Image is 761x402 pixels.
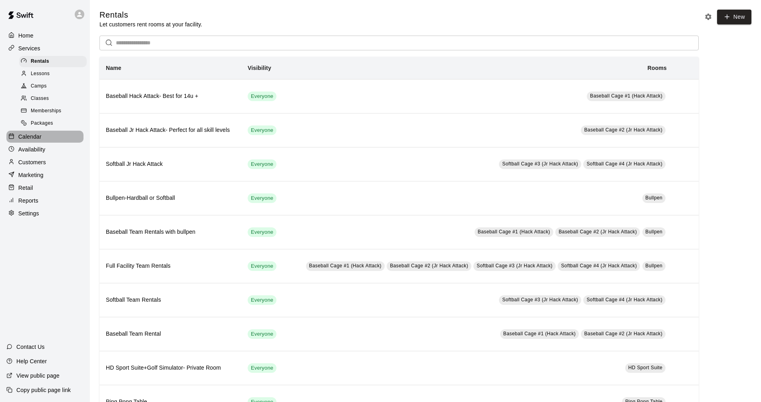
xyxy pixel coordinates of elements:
div: This service is visible to all of your customers [248,261,276,271]
h6: Baseball Hack Attack- Best for 14u + [106,92,235,101]
a: Calendar [6,131,83,143]
span: Everyone [248,195,276,202]
p: Contact Us [16,343,45,351]
p: Services [18,44,40,52]
div: This service is visible to all of your customers [248,92,276,101]
p: View public page [16,372,60,380]
p: Availability [18,145,46,153]
div: This service is visible to all of your customers [248,295,276,305]
span: Baseball Cage #2 (Jr Hack Attack) [558,229,637,235]
p: Customers [18,158,46,166]
a: Camps [19,80,90,93]
a: Customers [6,156,83,168]
h6: Softball Team Rentals [106,296,235,304]
span: Baseball Cage #2 (Jr Hack Attack) [390,263,468,269]
div: Lessons [19,68,87,80]
a: Reports [6,195,83,207]
span: Everyone [248,93,276,100]
a: Lessons [19,68,90,80]
div: Rentals [19,56,87,67]
b: Name [106,65,121,71]
h6: HD Sport Suite+Golf Simulator- Private Room [106,364,235,372]
p: Settings [18,209,39,217]
span: Softball Cage #3 (Jr Hack Attack) [477,263,552,269]
p: Let customers rent rooms at your facility. [99,20,202,28]
span: Baseball Cage #1 (Hack Attack) [503,331,576,336]
span: Everyone [248,297,276,304]
button: Rental settings [702,11,714,23]
h5: Rentals [99,10,202,20]
h6: Full Facility Team Rentals [106,262,235,271]
span: Packages [31,119,53,127]
a: Classes [19,93,90,105]
span: Bullpen [646,263,663,269]
span: Baseball Cage #1 (Hack Attack) [478,229,550,235]
div: This service is visible to all of your customers [248,329,276,339]
p: Calendar [18,133,42,141]
p: Home [18,32,34,40]
span: Softball Cage #4 (Jr Hack Attack) [586,297,662,302]
h6: Baseball Jr Hack Attack- Perfect for all skill levels [106,126,235,135]
div: This service is visible to all of your customers [248,125,276,135]
span: Camps [31,82,47,90]
a: Availability [6,143,83,155]
b: Rooms [648,65,667,71]
span: Softball Cage #3 (Jr Hack Attack) [502,161,578,167]
p: Marketing [18,171,44,179]
span: Everyone [248,263,276,270]
a: Memberships [19,105,90,117]
span: Baseball Cage #2 (Jr Hack Attack) [584,127,662,133]
div: Classes [19,93,87,104]
h6: Baseball Team Rentals with bullpen [106,228,235,237]
span: Memberships [31,107,61,115]
a: Marketing [6,169,83,181]
a: Home [6,30,83,42]
span: HD Sport Suite [628,365,663,370]
div: This service is visible to all of your customers [248,227,276,237]
div: This service is visible to all of your customers [248,193,276,203]
span: Rentals [31,58,49,66]
span: Everyone [248,364,276,372]
span: Everyone [248,161,276,168]
a: Retail [6,182,83,194]
span: Bullpen [646,229,663,235]
a: Packages [19,117,90,130]
b: Visibility [248,65,271,71]
span: Everyone [248,229,276,236]
a: Settings [6,207,83,219]
div: Memberships [19,105,87,117]
a: Rentals [19,55,90,68]
div: This service is visible to all of your customers [248,159,276,169]
span: Baseball Cage #1 (Hack Attack) [590,93,662,99]
p: Help Center [16,357,47,365]
h6: Softball Jr Hack Attack [106,160,235,169]
p: Copy public page link [16,386,71,394]
div: Packages [19,118,87,129]
span: Lessons [31,70,50,78]
span: Baseball Cage #1 (Hack Attack) [309,263,381,269]
h6: Baseball Team Rental [106,330,235,338]
span: Softball Cage #3 (Jr Hack Attack) [502,297,578,302]
span: Classes [31,95,49,103]
h6: Bullpen-Hardball or Softball [106,194,235,203]
span: Baseball Cage #2 (Jr Hack Attack) [584,331,662,336]
a: New [717,10,751,24]
span: Everyone [248,127,276,134]
span: Bullpen [646,195,663,201]
div: Camps [19,81,87,92]
p: Reports [18,197,38,205]
span: Softball Cage #4 (Jr Hack Attack) [561,263,637,269]
div: This service is visible to all of your customers [248,363,276,373]
span: Softball Cage #4 (Jr Hack Attack) [586,161,662,167]
p: Retail [18,184,33,192]
a: Services [6,42,83,54]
